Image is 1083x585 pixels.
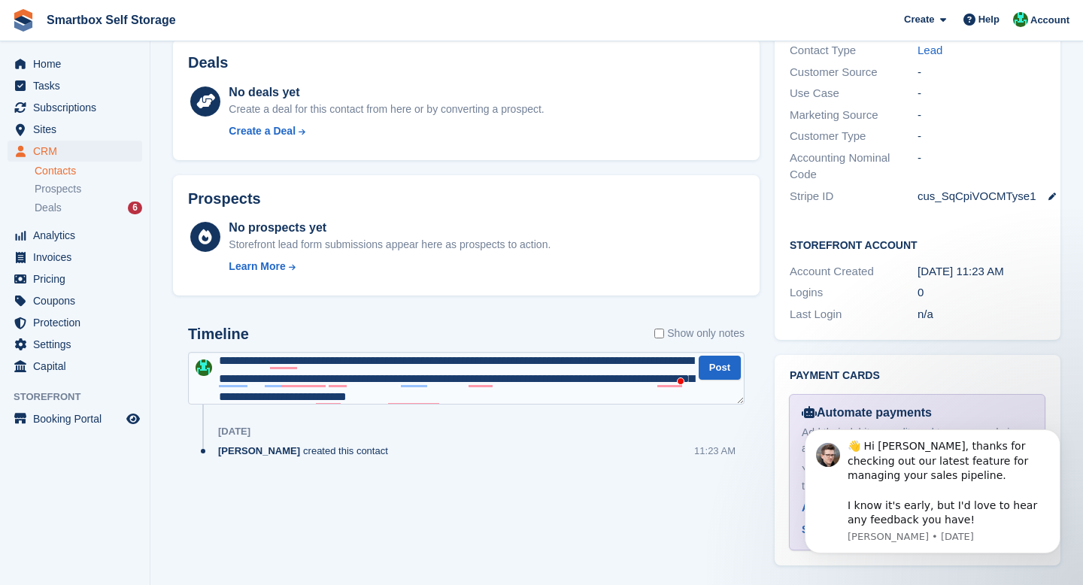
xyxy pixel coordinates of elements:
[33,225,123,246] span: Analytics
[35,200,142,216] a: Deals 6
[8,75,142,96] a: menu
[33,53,123,74] span: Home
[33,312,123,333] span: Protection
[918,107,1045,124] div: -
[33,290,123,311] span: Coupons
[8,141,142,162] a: menu
[229,102,544,117] div: Create a deal for this contact from here or by converting a prospect.
[8,53,142,74] a: menu
[8,312,142,333] a: menu
[33,97,123,118] span: Subscriptions
[8,247,142,268] a: menu
[229,219,551,237] div: No prospects yet
[790,188,918,205] div: Stripe ID
[904,12,934,27] span: Create
[218,444,396,458] div: created this contact
[694,444,736,458] div: 11:23 AM
[33,268,123,289] span: Pricing
[918,284,1045,302] div: 0
[918,64,1045,81] div: -
[790,42,918,59] div: Contact Type
[918,44,942,56] a: Lead
[188,352,745,405] textarea: To enrich screen reader interactions, please activate Accessibility in Grammarly extension settings
[41,8,182,32] a: Smartbox Self Storage
[33,119,123,140] span: Sites
[188,54,228,71] h2: Deals
[229,123,296,139] div: Create a Deal
[790,284,918,302] div: Logins
[790,107,918,124] div: Marketing Source
[35,164,142,178] a: Contacts
[699,356,741,380] button: Post
[802,404,1033,422] div: Automate payments
[12,9,35,32] img: stora-icon-8386f47178a22dfd0bd8f6a31ec36ba5ce8667c1dd55bd0f319d3a0aa187defe.svg
[654,326,664,341] input: Show only notes
[229,123,544,139] a: Create a Deal
[918,85,1045,102] div: -
[790,370,1045,382] h2: Payment cards
[918,263,1045,280] div: [DATE] 11:23 AM
[8,268,142,289] a: menu
[218,426,250,438] div: [DATE]
[33,141,123,162] span: CRM
[124,410,142,428] a: Preview store
[33,334,123,355] span: Settings
[790,64,918,81] div: Customer Source
[33,408,123,429] span: Booking Portal
[14,389,150,405] span: Storefront
[918,150,1045,183] div: -
[790,237,1045,252] h2: Storefront Account
[8,408,142,429] a: menu
[978,12,1000,27] span: Help
[33,356,123,377] span: Capital
[188,190,261,208] h2: Prospects
[8,119,142,140] a: menu
[1030,13,1069,28] span: Account
[128,202,142,214] div: 6
[790,263,918,280] div: Account Created
[790,128,918,145] div: Customer Type
[8,334,142,355] a: menu
[654,326,745,341] label: Show only notes
[229,259,551,274] a: Learn More
[33,75,123,96] span: Tasks
[35,182,81,196] span: Prospects
[229,237,551,253] div: Storefront lead form submissions appear here as prospects to action.
[918,188,1045,205] div: cus_SqCpiVOCMTyse1
[35,181,142,197] a: Prospects
[8,225,142,246] a: menu
[918,128,1045,145] div: -
[33,247,123,268] span: Invoices
[35,201,62,215] span: Deals
[782,407,1083,577] iframe: Intercom notifications message
[188,326,249,343] h2: Timeline
[196,359,212,376] img: Elinor Shepherd
[790,85,918,102] div: Use Case
[229,259,285,274] div: Learn More
[229,83,544,102] div: No deals yet
[790,150,918,183] div: Accounting Nominal Code
[8,97,142,118] a: menu
[918,306,1045,323] div: n/a
[8,290,142,311] a: menu
[790,306,918,323] div: Last Login
[8,356,142,377] a: menu
[1013,12,1028,27] img: Elinor Shepherd
[218,444,300,458] span: [PERSON_NAME]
